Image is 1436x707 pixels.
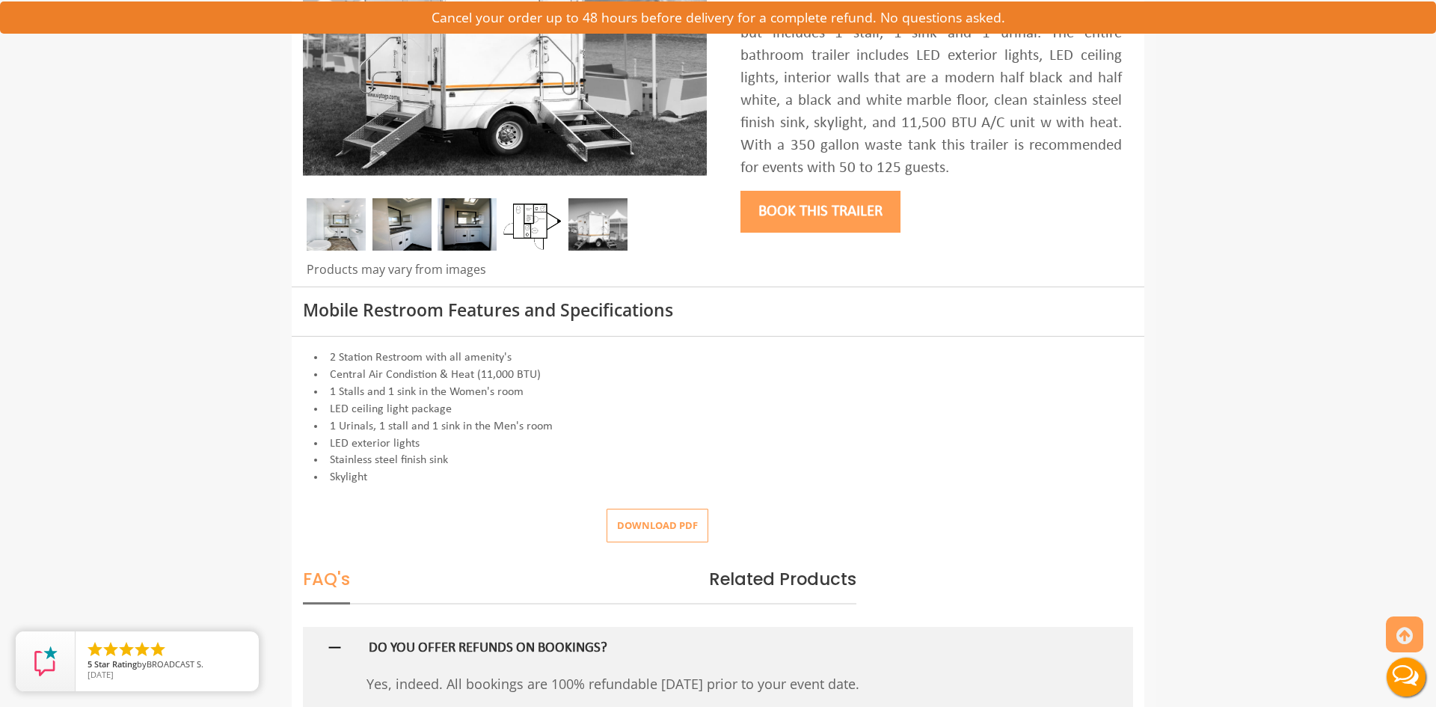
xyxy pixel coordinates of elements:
[595,518,708,532] a: Download pdf
[303,367,1133,384] li: Central Air Condistion & Heat (11,000 BTU)
[102,640,120,658] li: 
[303,261,707,287] div: Products may vary from images
[94,658,137,670] span: Star Rating
[303,401,1133,418] li: LED ceiling light package
[438,198,497,251] img: DSC_0004_email
[303,435,1133,453] li: LED exterior lights
[1376,647,1436,707] button: Live Chat
[303,567,350,605] span: FAQ's
[303,349,1133,367] li: 2 Station Restroom with all amenity's
[88,660,247,670] span: by
[709,567,856,591] span: Related Products
[503,198,562,251] img: Floor Plan of 2 station Mini restroom with sink and toilet
[88,658,92,670] span: 5
[307,198,366,251] img: Inside of complete restroom with a stall, a urinal, tissue holders, cabinets and mirror
[740,191,900,233] button: Book this trailer
[117,640,135,658] li: 
[88,669,114,680] span: [DATE]
[303,301,1133,319] h3: Mobile Restroom Features and Specifications
[568,198,628,251] img: A mini restroom trailer with two separate stations and separate doors for males and females
[303,418,1133,435] li: 1 Urinals, 1 stall and 1 sink in the Men's room
[303,469,1133,486] li: Skylight
[303,452,1133,469] li: Stainless steel finish sink
[149,640,167,658] li: 
[303,384,1133,401] li: 1 Stalls and 1 sink in the Women's room
[372,198,432,251] img: DSC_0016_email
[31,646,61,676] img: Review Rating
[366,670,1043,697] p: Yes, indeed. All bookings are 100% refundable [DATE] prior to your event date.
[86,640,104,658] li: 
[607,509,708,542] button: Download pdf
[325,638,344,657] img: minus icon sign
[133,640,151,658] li: 
[147,658,203,670] span: BROADCAST S.
[369,641,1019,657] h5: DO YOU OFFER REFUNDS ON BOOKINGS?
